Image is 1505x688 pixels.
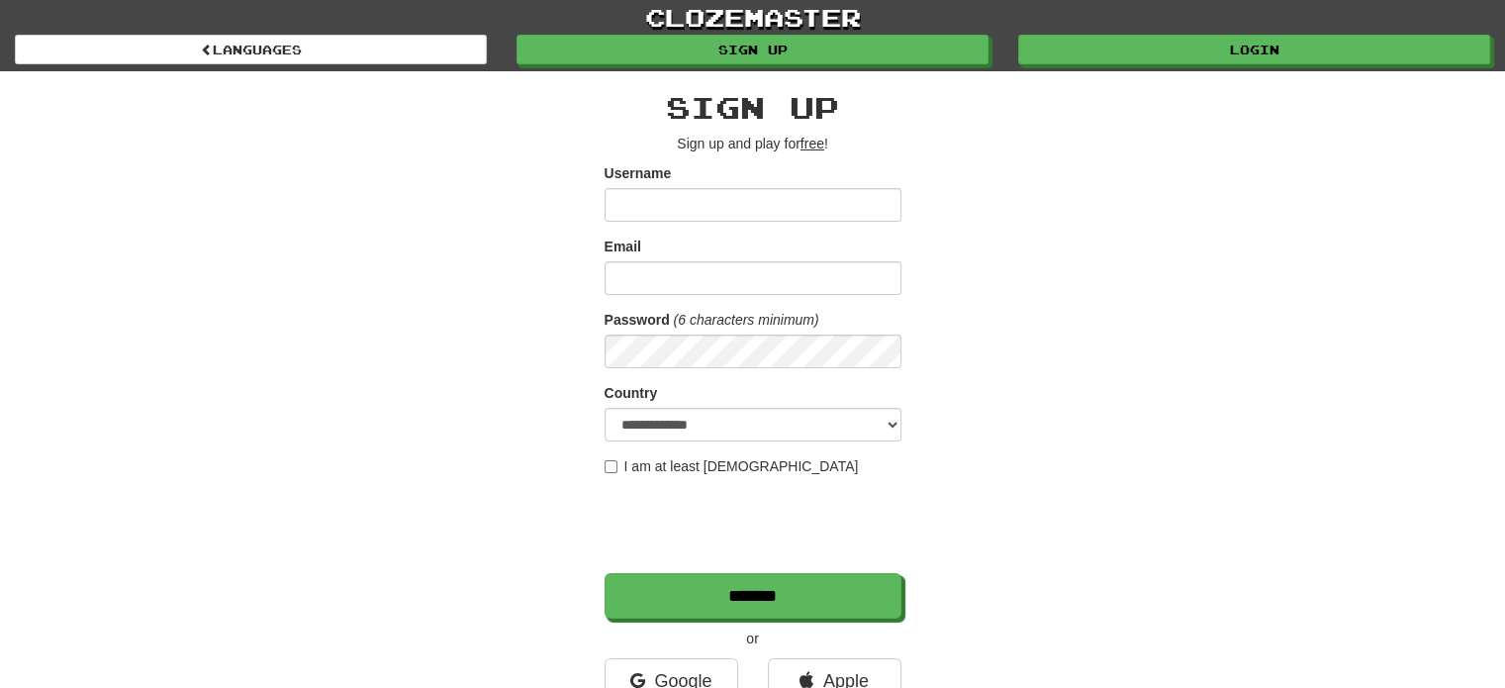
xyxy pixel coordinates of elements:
[605,237,641,256] label: Email
[674,312,819,328] em: (6 characters minimum)
[605,460,617,473] input: I am at least [DEMOGRAPHIC_DATA]
[605,91,901,124] h2: Sign up
[1018,35,1490,64] a: Login
[15,35,487,64] a: Languages
[605,163,672,183] label: Username
[605,456,859,476] label: I am at least [DEMOGRAPHIC_DATA]
[800,136,824,151] u: free
[517,35,988,64] a: Sign up
[605,486,905,563] iframe: reCAPTCHA
[605,629,901,648] p: or
[605,383,658,403] label: Country
[605,134,901,153] p: Sign up and play for !
[605,310,670,330] label: Password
